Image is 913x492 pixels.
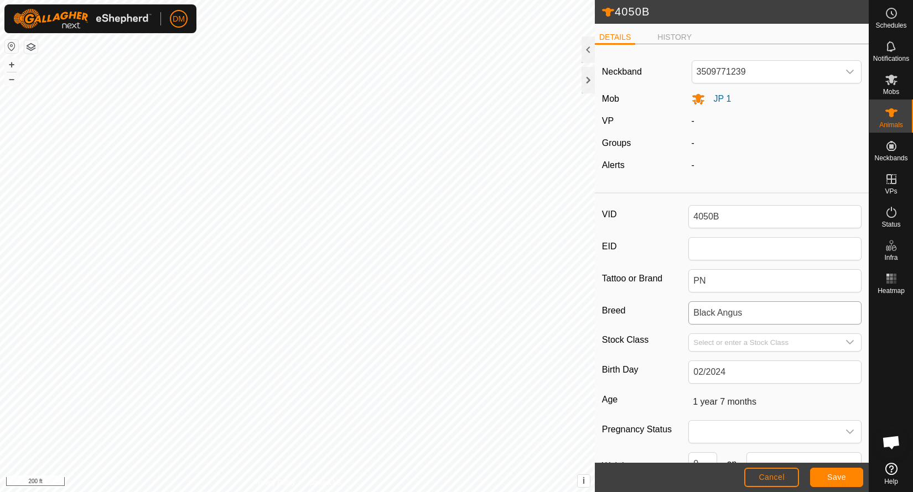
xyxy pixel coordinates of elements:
span: Heatmap [878,287,905,294]
label: Age [602,392,688,407]
label: EID [602,237,688,256]
span: Help [884,478,898,485]
span: Status [881,221,900,228]
span: on [717,457,746,470]
app-display-virtual-paddock-transition: - [692,116,694,125]
label: Stock Class [602,333,688,347]
a: Privacy Policy [253,478,295,488]
label: Tattoo or Brand [602,269,688,288]
button: i [578,475,590,487]
label: Groups [602,138,631,148]
a: Help [869,458,913,489]
a: Contact Us [308,478,341,488]
span: i [583,476,585,485]
div: dropdown trigger [839,334,861,351]
button: Save [810,468,863,487]
div: dropdown trigger [839,421,861,443]
button: Map Layers [24,40,38,54]
button: + [5,58,18,71]
input: Select or enter a Stock Class [689,334,839,351]
span: 3509771239 [692,61,839,83]
span: VPs [885,188,897,195]
span: Animals [879,122,903,128]
label: Weight [602,452,688,480]
span: JP 1 [705,94,732,103]
span: DM [173,13,185,25]
label: Birth Day [602,360,688,379]
button: Cancel [744,468,799,487]
label: Alerts [602,160,625,170]
span: Notifications [873,55,909,62]
div: Open chat [875,426,908,459]
button: – [5,72,18,86]
img: Gallagher Logo [13,9,152,29]
span: Cancel [759,473,785,481]
button: Reset Map [5,40,18,53]
span: Schedules [875,22,906,29]
h2: 4050B [601,5,869,19]
div: - [687,159,867,172]
label: Neckband [602,65,642,78]
div: - [687,137,867,150]
div: dropdown trigger [839,61,861,83]
label: VP [602,116,614,125]
span: Neckbands [874,155,907,161]
label: Breed [602,301,688,320]
span: Mobs [883,88,899,95]
li: DETAILS [595,32,635,45]
li: HISTORY [653,32,696,43]
span: Save [827,473,846,481]
label: Mob [602,94,619,103]
label: VID [602,205,688,224]
span: Infra [884,254,898,261]
label: Pregnancy Status [602,420,688,439]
